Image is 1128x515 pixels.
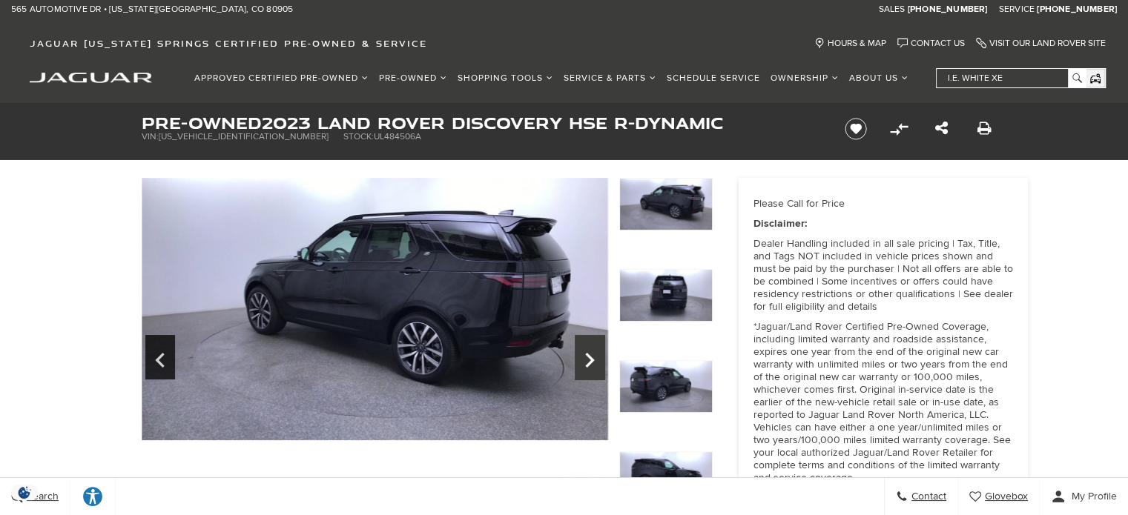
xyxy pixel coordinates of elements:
[145,335,175,379] div: Previous
[142,115,820,131] h1: 2023 Land Rover Discovery HSE R-Dynamic
[189,65,374,91] a: Approved Certified Pre-Owned
[1040,478,1128,515] button: Open user profile menu
[1066,491,1117,503] span: My Profile
[765,65,844,91] a: Ownership
[888,118,910,140] button: Compare Vehicle
[753,217,808,230] strong: Disclaimer:
[937,69,1085,87] input: i.e. White XE
[70,478,116,515] a: Explore your accessibility options
[958,478,1040,515] a: Glovebox
[11,4,293,16] a: 565 Automotive Dr • [US_STATE][GEOGRAPHIC_DATA], CO 80905
[142,111,262,134] strong: Pre-Owned
[976,38,1106,49] a: Visit Our Land Rover Site
[935,120,948,138] a: Share this Pre-Owned 2023 Land Rover Discovery HSE R-Dynamic
[753,237,1013,313] p: Dealer Handling included in all sale pricing | Tax, Title, and Tags NOT included in vehicle price...
[343,131,374,142] span: Stock:
[619,360,713,413] img: Used 2023 Land Rover HSE R-Dynamic image 8
[981,491,1028,503] span: Glovebox
[558,65,662,91] a: Service & Parts
[753,197,1013,210] p: Please Call for Price
[142,178,608,440] img: Used 2023 Land Rover HSE R-Dynamic image 6
[374,131,421,142] span: UL484506A
[30,38,427,49] span: Jaguar [US_STATE] Springs Certified Pre-Owned & Service
[1037,4,1117,16] a: [PHONE_NUMBER]
[374,65,452,91] a: Pre-Owned
[840,117,872,141] button: Save vehicle
[30,70,152,83] a: jaguar
[844,65,914,91] a: About Us
[977,120,991,138] a: Print this Pre-Owned 2023 Land Rover Discovery HSE R-Dynamic
[7,485,42,500] section: Click to Open Cookie Consent Modal
[452,65,558,91] a: Shopping Tools
[159,131,329,142] span: [US_VEHICLE_IDENTIFICATION_NUMBER]
[7,485,42,500] img: Opt-Out Icon
[619,178,713,231] img: Used 2023 Land Rover HSE R-Dynamic image 6
[999,4,1035,15] span: Service
[575,335,604,379] div: Next
[22,38,435,49] a: Jaguar [US_STATE] Springs Certified Pre-Owned & Service
[30,73,152,83] img: Jaguar
[189,65,914,91] nav: Main Navigation
[814,38,886,49] a: Hours & Map
[619,451,713,505] img: Used 2023 Land Rover HSE R-Dynamic image 9
[908,4,988,16] a: [PHONE_NUMBER]
[142,131,159,142] span: VIN:
[70,485,115,508] div: Explore your accessibility options
[897,38,965,49] a: Contact Us
[908,491,946,503] span: Contact
[662,65,765,91] a: Schedule Service
[619,269,713,322] img: Used 2023 Land Rover HSE R-Dynamic image 7
[878,4,905,15] span: Sales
